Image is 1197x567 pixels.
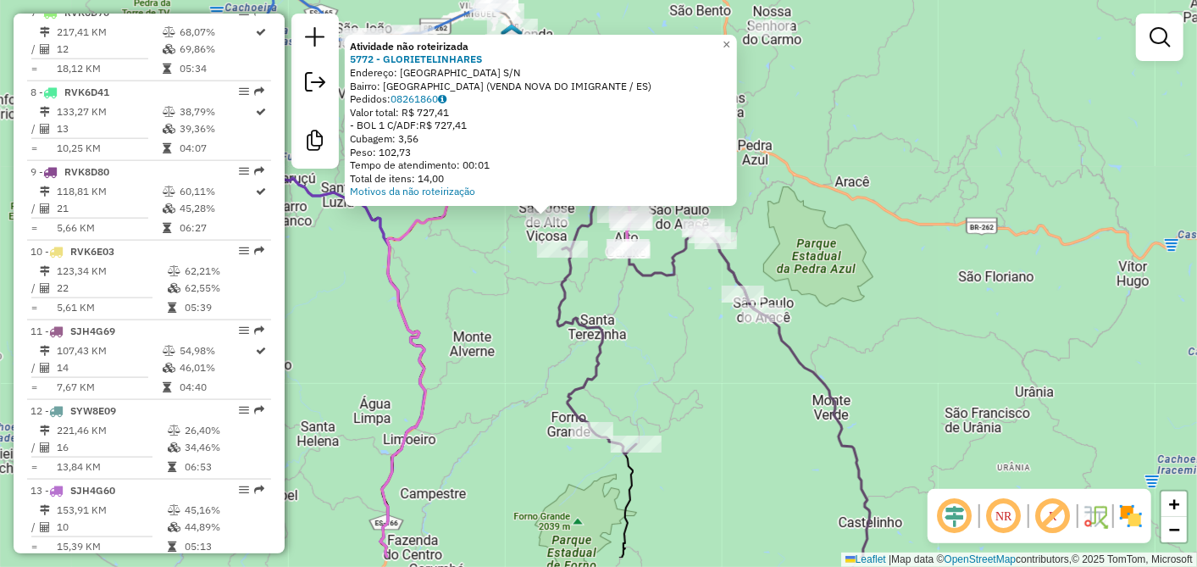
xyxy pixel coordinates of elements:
i: Distância Total [40,107,50,117]
em: Opções [239,166,249,176]
i: Tempo total em rota [168,462,176,472]
em: Rota exportada [254,166,264,176]
td: = [30,60,39,77]
a: Motivos da não roteirização [350,185,475,197]
i: Total de Atividades [40,283,50,293]
em: Rota exportada [254,405,264,415]
i: % de utilização da cubagem [163,44,175,54]
td: 221,46 KM [56,422,167,439]
a: Exibir filtros [1143,20,1177,54]
i: Rota otimizada [257,186,267,197]
td: 54,98% [179,342,255,359]
td: / [30,359,39,376]
i: Distância Total [40,346,50,356]
td: 44,89% [184,519,264,536]
i: % de utilização do peso [163,186,175,197]
div: Endereço: [GEOGRAPHIC_DATA] S/N [350,66,732,80]
td: = [30,538,39,555]
i: Distância Total [40,266,50,276]
a: Zoom in [1161,492,1187,517]
td: 04:40 [179,379,255,396]
span: 10 - [30,245,114,258]
td: 46,01% [179,359,255,376]
span: 13 - [30,484,115,497]
em: Opções [239,405,249,415]
em: Rota exportada [254,485,264,495]
i: Distância Total [40,425,50,436]
i: Rota otimizada [257,27,267,37]
span: 9 - [30,165,109,178]
i: % de utilização da cubagem [168,522,180,532]
td: 05:39 [184,299,264,316]
td: 118,81 KM [56,183,162,200]
div: Map data © contributors,© 2025 TomTom, Microsoft [841,553,1197,567]
td: / [30,519,39,536]
td: = [30,459,39,475]
td: 217,41 KM [56,24,162,41]
div: Atividade não roteirizada - ROTTA BEER [750,19,792,36]
div: - BOL 1 C/ADF: [350,120,732,133]
td: 62,21% [184,263,264,280]
td: / [30,200,39,217]
td: / [30,280,39,297]
i: % de utilização do peso [168,266,180,276]
div: Bairro: [GEOGRAPHIC_DATA] (VENDA NOVA DO IMIGRANTE / ES) [350,80,732,93]
td: 5,61 KM [56,299,167,316]
div: Atividade não roteirizada - GLORIETELINHARES [526,208,568,225]
a: Zoom out [1161,517,1187,542]
td: 15,39 KM [56,538,167,555]
i: Tempo total em rota [168,542,176,552]
em: Opções [239,325,249,336]
div: Peso: 102,73 [350,146,732,159]
td: = [30,299,39,316]
td: 45,16% [184,502,264,519]
i: Observações [438,94,446,104]
em: Opções [239,246,249,256]
span: Ocultar deslocamento [934,496,975,536]
span: × [723,37,730,52]
td: 13,84 KM [56,459,167,475]
i: Total de Atividades [40,363,50,373]
i: % de utilização do peso [163,346,175,356]
td: 14 [56,359,162,376]
a: OpenStreetMap [945,553,1017,565]
td: 5,66 KM [56,220,162,236]
a: Exportar sessão [298,65,332,103]
a: 5772 - GLORIETELINHARES [350,53,482,66]
i: % de utilização do peso [163,107,175,117]
i: % de utilização do peso [168,425,180,436]
span: SJH4G69 [70,325,115,337]
td: 04:07 [179,140,255,157]
td: 39,36% [179,120,255,137]
td: 133,27 KM [56,103,162,120]
span: RVK8D80 [64,165,109,178]
span: − [1169,519,1180,540]
span: 12 - [30,404,116,417]
td: / [30,41,39,58]
i: Distância Total [40,27,50,37]
i: % de utilização da cubagem [163,124,175,134]
span: Ocultar NR [984,496,1024,536]
span: SYW8E09 [70,404,116,417]
i: Tempo total em rota [163,382,171,392]
i: Distância Total [40,505,50,515]
td: 107,43 KM [56,342,162,359]
div: Valor total: R$ 727,41 [350,106,732,120]
td: 38,79% [179,103,255,120]
i: Total de Atividades [40,124,50,134]
i: Tempo total em rota [163,223,171,233]
td: 05:13 [184,538,264,555]
span: SJH4G60 [70,484,115,497]
td: 45,28% [179,200,255,217]
a: Close popup [717,35,737,55]
span: RVK6D41 [64,86,109,98]
td: 7,67 KM [56,379,162,396]
em: Rota exportada [254,86,264,97]
em: Opções [239,485,249,495]
span: Exibir rótulo [1033,496,1073,536]
td: = [30,220,39,236]
i: Total de Atividades [40,203,50,214]
a: 08261860 [391,92,446,105]
div: Tempo de atendimento: 00:01 [350,158,732,172]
